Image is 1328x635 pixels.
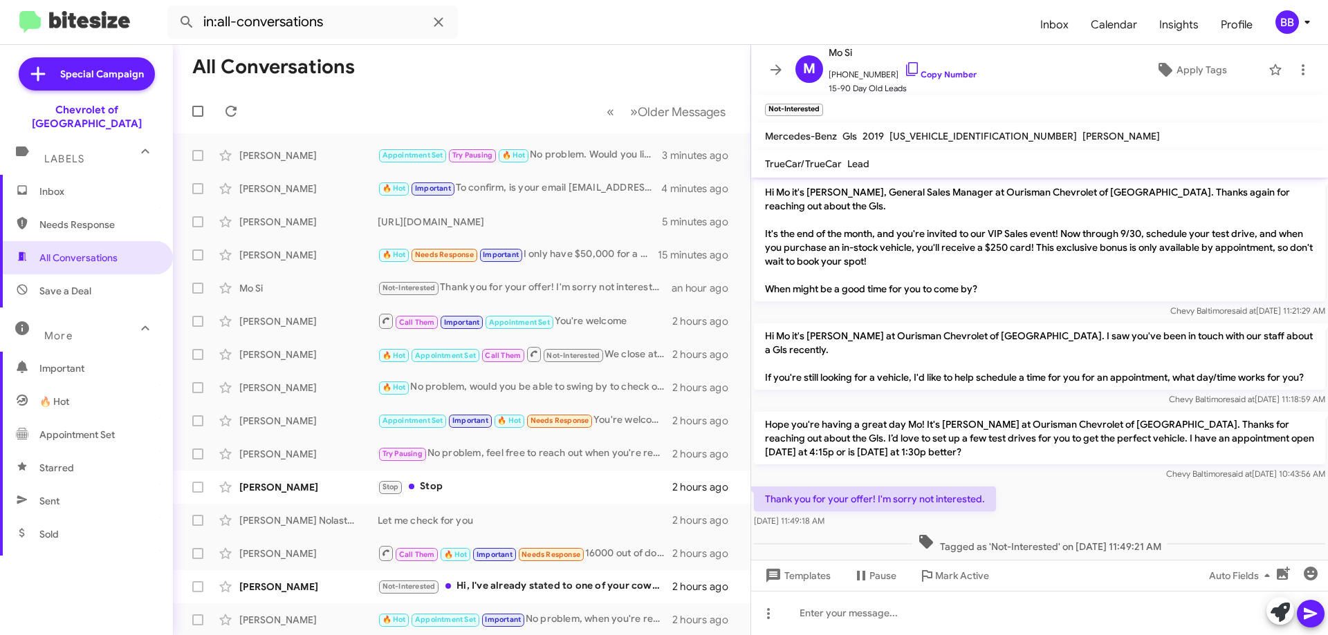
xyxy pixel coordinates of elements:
div: BB [1275,10,1299,34]
div: [PERSON_NAME] [239,215,378,229]
span: Call Them [399,318,435,327]
span: Pause [869,563,896,588]
span: Needs Response [531,416,589,425]
div: [PERSON_NAME] [239,348,378,361]
div: 2 hours ago [672,547,739,560]
span: Appointment Set [415,615,476,624]
div: We close at 9pm [378,345,672,363]
span: Call Them [399,550,435,559]
span: Try Pausing [382,449,423,458]
div: [PERSON_NAME] [239,381,378,395]
div: [PERSON_NAME] [239,613,378,627]
p: Hope you're having a great day Mo! It's [PERSON_NAME] at Ourisman Chevrolet of [GEOGRAPHIC_DATA].... [754,412,1325,464]
span: Needs Response [522,550,580,559]
span: Apply Tags [1177,57,1227,82]
span: Important [483,250,519,259]
span: Call Them [485,351,521,360]
span: 🔥 Hot [382,615,406,624]
div: [PERSON_NAME] [239,547,378,560]
span: Appointment Set [382,151,443,160]
span: said at [1230,394,1255,404]
span: [PHONE_NUMBER] [829,61,977,82]
span: Appointment Set [489,318,550,327]
div: 2 hours ago [672,580,739,594]
div: 2 hours ago [672,613,739,627]
div: [PERSON_NAME] Nolastname118506370 [239,513,378,527]
span: Sent [39,494,59,508]
span: Older Messages [638,104,726,120]
span: Inbox [39,184,157,198]
span: Not-Interested [382,582,436,591]
span: M [803,58,815,80]
div: 2 hours ago [672,348,739,361]
span: Special Campaign [60,67,144,81]
span: TrueCar/TrueCar [765,158,842,170]
div: 2 hours ago [672,414,739,428]
span: Chevy Baltimore [DATE] 11:21:29 AM [1170,305,1325,316]
span: 🔥 Hot [382,383,406,392]
span: Lead [847,158,869,170]
small: Not-Interested [765,104,823,116]
a: Copy Number [904,69,977,79]
div: 16000 out of door. [378,544,672,562]
a: Inbox [1029,5,1080,45]
span: Profile [1210,5,1264,45]
div: [PERSON_NAME] [239,580,378,594]
span: 🔥 Hot [444,550,468,559]
span: Auto Fields [1209,563,1275,588]
a: Calendar [1080,5,1148,45]
span: Labels [44,153,84,165]
div: [PERSON_NAME] [239,480,378,494]
span: Tagged as 'Not-Interested' on [DATE] 11:49:21 AM [912,533,1167,553]
span: Save a Deal [39,284,91,298]
span: Gls [842,130,857,142]
div: 2 hours ago [672,513,739,527]
span: Chevy Baltimore [DATE] 10:43:56 AM [1166,468,1325,479]
div: To confirm, is your email [EMAIL_ADDRESS][DOMAIN_NAME]? [378,180,661,196]
button: BB [1264,10,1313,34]
span: Appointment Set [39,428,115,442]
span: Important [415,184,451,193]
span: 🔥 Hot [39,395,69,408]
div: No problem, when you're ready feel free to reach out [378,612,672,627]
span: 🔥 Hot [497,416,521,425]
div: [PERSON_NAME] [239,149,378,162]
span: 🔥 Hot [502,151,526,160]
button: Apply Tags [1120,57,1262,82]
span: said at [1228,468,1252,479]
div: 5 minutes ago [662,215,739,229]
p: Hi Mo it's [PERSON_NAME], General Sales Manager at Ourisman Chevrolet of [GEOGRAPHIC_DATA]. Thank... [754,180,1325,301]
button: Previous [598,97,622,126]
span: Appointment Set [382,416,443,425]
span: Sold [39,527,59,541]
div: 2 hours ago [672,480,739,494]
a: Insights [1148,5,1210,45]
span: Mark Active [935,563,989,588]
span: Important [39,361,157,375]
nav: Page navigation example [599,97,734,126]
span: Starred [39,461,74,475]
div: [PERSON_NAME] [239,248,378,262]
span: Important [485,615,521,624]
span: 2019 [863,130,884,142]
div: [URL][DOMAIN_NAME] [378,215,662,229]
span: Important [452,416,488,425]
div: Stop [378,479,672,495]
span: Mercedes-Benz [765,130,837,142]
div: 3 minutes ago [662,149,739,162]
span: Important [444,318,480,327]
span: Important [477,550,513,559]
div: No problem, would you be able to swing by to check out the Suburbans we have availabke before mak... [378,379,672,395]
span: Stop [382,482,399,491]
div: an hour ago [672,281,739,295]
div: [PERSON_NAME] [239,182,378,196]
div: No problem, feel free to reach out when you're ready [378,446,672,462]
span: All Conversations [39,251,118,265]
span: More [44,330,73,342]
div: 2 hours ago [672,447,739,461]
div: 2 hours ago [672,314,739,328]
div: I only have $50,000 for a 2500 pickup if you can't make it work, I will have to go somewhere else [378,247,658,263]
